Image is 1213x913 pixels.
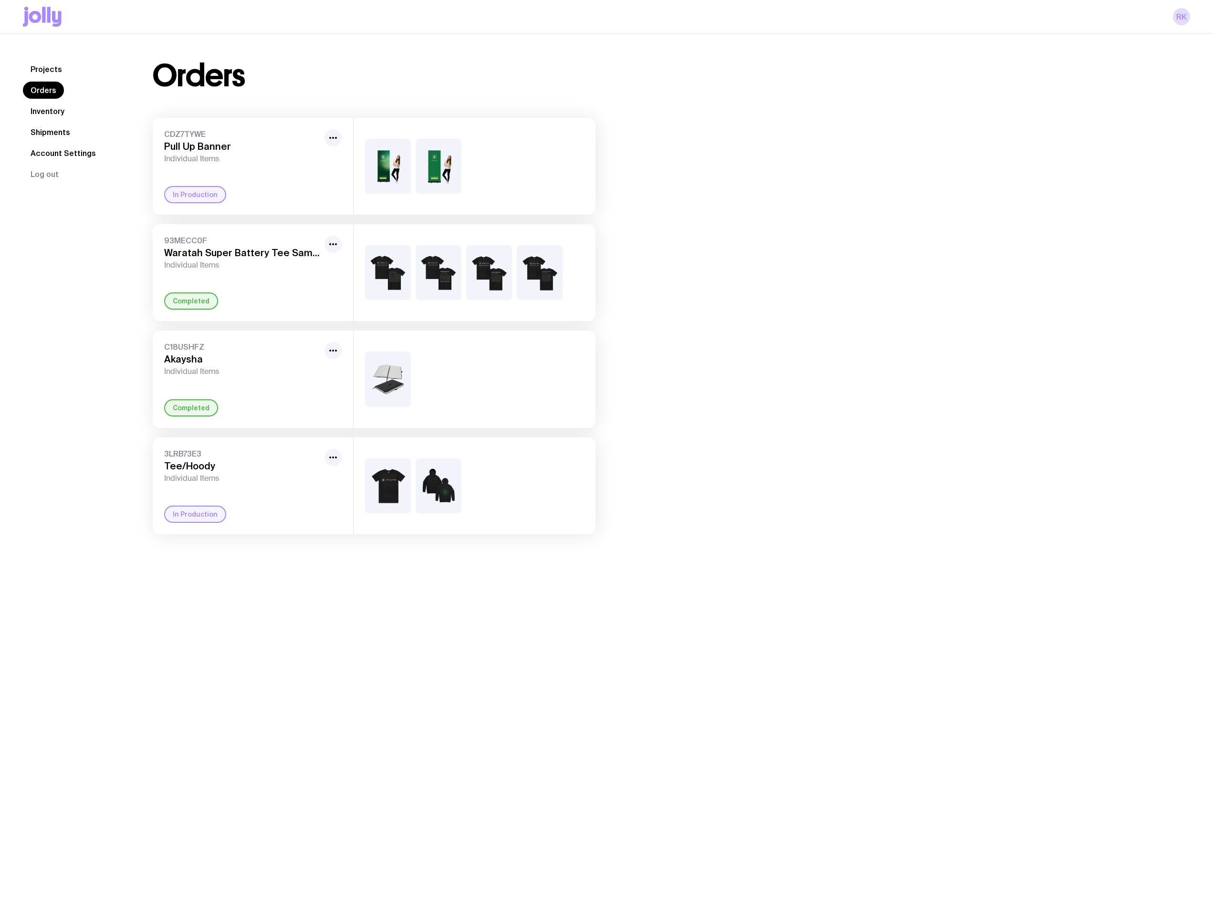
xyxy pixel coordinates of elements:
div: Completed [164,399,218,416]
h3: Waratah Super Battery Tee Samples [164,247,321,259]
span: CDZ7TYWE [164,129,321,139]
a: Projects [23,61,70,78]
a: RK [1173,8,1190,25]
span: 3LRB73E3 [164,449,321,458]
span: 93MECC0F [164,236,321,245]
h3: Akaysha [164,353,321,365]
button: Log out [23,166,66,183]
span: Individual Items [164,367,321,376]
span: Individual Items [164,154,321,164]
div: Completed [164,292,218,310]
a: Shipments [23,124,78,141]
span: Individual Items [164,474,321,483]
span: C18USHFZ [164,342,321,352]
div: In Production [164,506,226,523]
a: Account Settings [23,145,104,162]
h3: Pull Up Banner [164,141,321,152]
div: In Production [164,186,226,203]
a: Inventory [23,103,72,120]
h3: Tee/Hoody [164,460,321,472]
a: Orders [23,82,64,99]
span: Individual Items [164,260,321,270]
h1: Orders [153,61,245,91]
